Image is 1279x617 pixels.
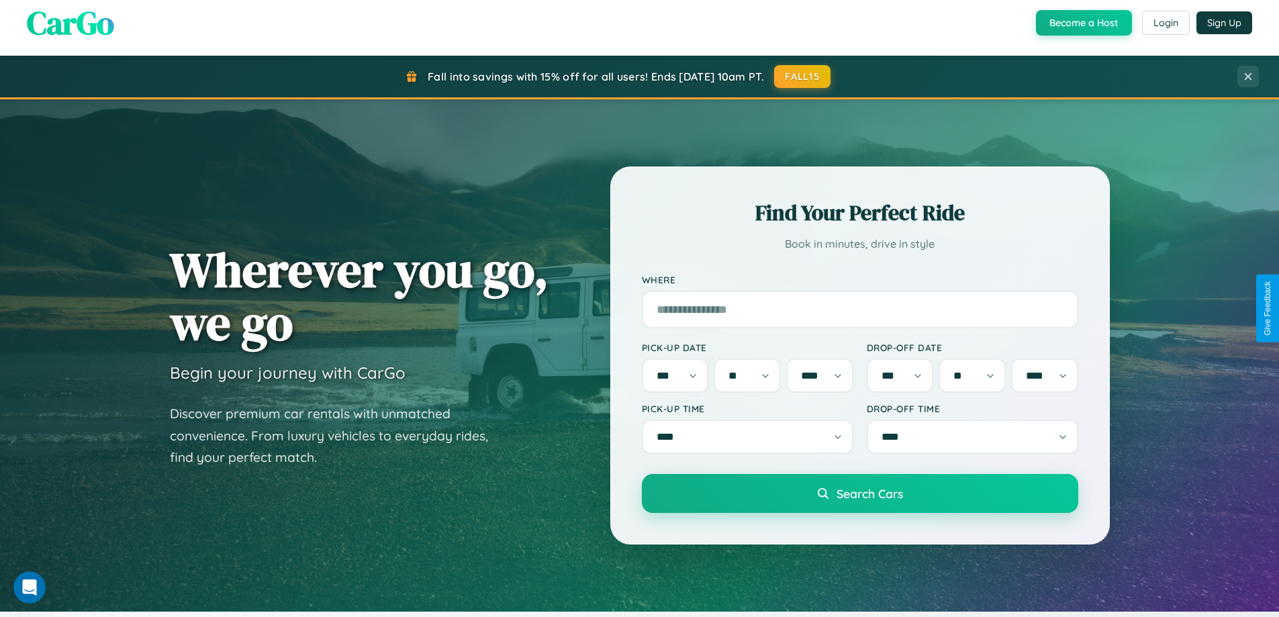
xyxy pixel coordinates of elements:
label: Where [642,274,1078,285]
p: Book in minutes, drive in style [642,234,1078,254]
span: CarGo [27,1,114,45]
button: Sign Up [1196,11,1252,34]
button: Become a Host [1036,10,1132,36]
label: Pick-up Date [642,342,853,353]
span: Search Cars [837,486,903,501]
h1: Wherever you go, we go [170,243,549,349]
h2: Find Your Perfect Ride [642,198,1078,228]
label: Drop-off Date [867,342,1078,353]
label: Pick-up Time [642,403,853,414]
button: Login [1142,11,1190,35]
div: Give Feedback [1263,281,1272,336]
p: Discover premium car rentals with unmatched convenience. From luxury vehicles to everyday rides, ... [170,403,506,469]
iframe: Intercom live chat [13,571,46,604]
button: Search Cars [642,474,1078,513]
button: FALL15 [774,65,831,88]
h3: Begin your journey with CarGo [170,363,406,383]
label: Drop-off Time [867,403,1078,414]
span: Fall into savings with 15% off for all users! Ends [DATE] 10am PT. [428,70,764,83]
